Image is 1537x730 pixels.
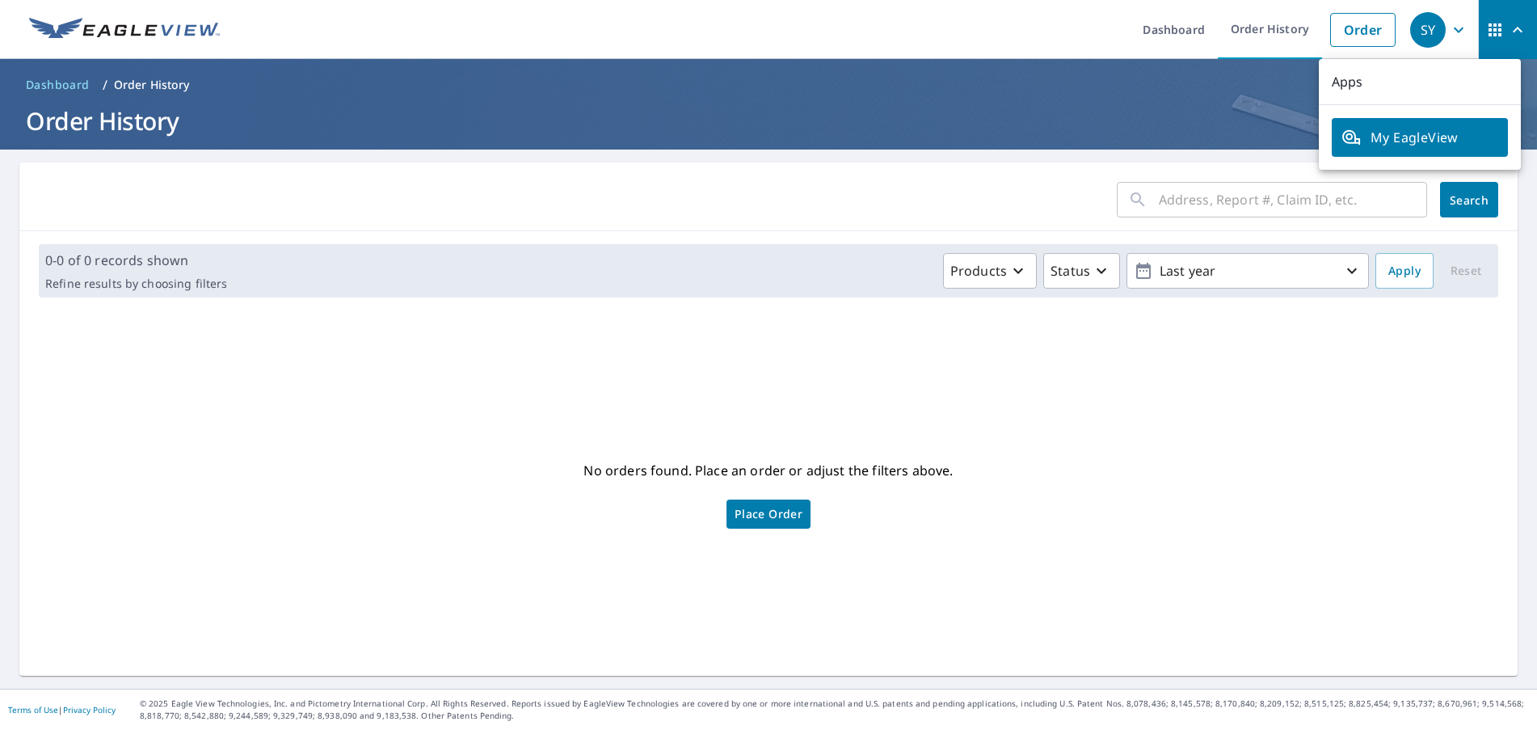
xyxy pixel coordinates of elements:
a: Place Order [726,500,811,529]
a: Privacy Policy [63,704,116,715]
button: Last year [1126,253,1369,289]
span: Dashboard [26,77,90,93]
img: EV Logo [29,18,220,42]
button: Status [1043,253,1120,289]
a: Terms of Use [8,704,58,715]
span: Apply [1388,261,1421,281]
p: Refine results by choosing filters [45,276,227,291]
button: Products [943,253,1037,289]
p: No orders found. Place an order or adjust the filters above. [583,458,953,483]
span: My EagleView [1341,128,1498,147]
a: Order [1330,13,1396,47]
h1: Order History [19,104,1518,137]
p: Order History [114,77,190,93]
p: Last year [1153,257,1342,285]
span: Place Order [735,510,802,518]
div: SY [1410,12,1446,48]
a: Dashboard [19,72,96,98]
p: © 2025 Eagle View Technologies, Inc. and Pictometry International Corp. All Rights Reserved. Repo... [140,698,1529,722]
input: Address, Report #, Claim ID, etc. [1159,177,1427,222]
p: Status [1051,261,1090,281]
span: Search [1453,192,1485,208]
p: 0-0 of 0 records shown [45,251,227,270]
nav: breadcrumb [19,72,1518,98]
button: Search [1440,182,1498,217]
a: My EagleView [1332,118,1508,157]
li: / [103,75,107,95]
p: Products [950,261,1007,281]
button: Apply [1375,253,1434,289]
p: Apps [1319,59,1521,105]
p: | [8,705,116,715]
